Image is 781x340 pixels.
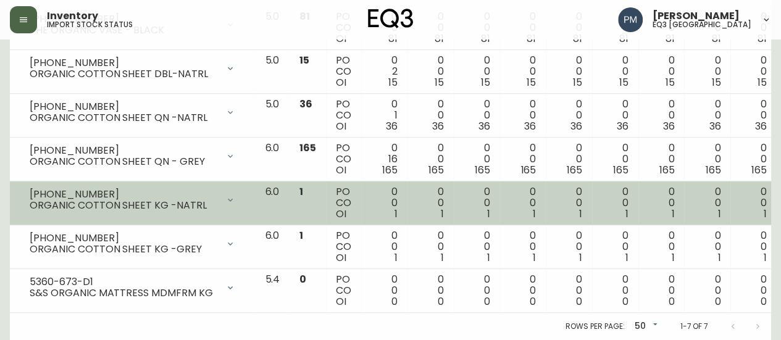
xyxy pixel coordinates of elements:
div: 0 0 [602,274,629,307]
div: [PHONE_NUMBER] [30,101,218,112]
div: 0 1 [371,99,398,132]
div: [PHONE_NUMBER] [30,189,218,200]
span: 1 [764,251,767,265]
span: 36 [299,97,312,111]
span: 165 [567,163,582,177]
span: 1 [395,251,398,265]
span: Inventory [47,11,98,21]
span: 1 [299,228,303,243]
div: 0 0 [694,143,720,176]
div: 0 0 [417,99,444,132]
span: 36 [663,119,675,133]
span: 36 [755,119,767,133]
div: 0 0 [602,99,629,132]
div: 0 0 [602,230,629,263]
div: PO CO [336,274,351,307]
div: 0 0 [371,230,398,263]
span: OI [336,294,346,309]
span: 1 [487,251,490,265]
div: 0 16 [371,143,398,176]
div: 0 0 [556,143,582,176]
div: 0 0 [509,230,536,263]
div: 0 0 [602,186,629,220]
span: 0 [483,294,490,309]
div: 0 0 [694,55,720,88]
span: [PERSON_NAME] [653,11,740,21]
div: 0 0 [648,99,675,132]
div: 0 0 [648,143,675,176]
div: 0 0 [602,55,629,88]
div: PO CO [336,99,351,132]
span: 0 [622,294,629,309]
span: 1 [579,207,582,221]
div: 0 0 [556,230,582,263]
span: 165 [475,163,490,177]
td: 5.0 [255,50,290,94]
span: 15 [299,53,309,67]
span: 36 [617,119,629,133]
span: 165 [751,163,767,177]
span: 36 [478,119,490,133]
div: 0 0 [694,99,720,132]
div: 0 0 [464,274,490,307]
span: 15 [758,75,767,89]
div: 0 0 [694,230,720,263]
span: 15 [435,75,444,89]
div: 0 0 [740,99,767,132]
span: 1 [533,207,536,221]
div: 0 0 [602,143,629,176]
td: 5.4 [255,269,290,313]
p: 1-7 of 7 [680,321,708,332]
div: 0 2 [371,55,398,88]
h5: eq3 [GEOGRAPHIC_DATA] [653,21,751,28]
div: 0 0 [509,143,536,176]
span: 1 [395,207,398,221]
span: 1 [299,185,303,199]
div: 0 0 [464,186,490,220]
div: [PHONE_NUMBER]ORGANIC COTTON SHEET QN -NATRL [20,99,245,126]
span: 15 [527,75,536,89]
div: [PHONE_NUMBER]ORGANIC COTTON SHEET KG -NATRL [20,186,245,214]
div: 0 0 [648,274,675,307]
div: 0 0 [464,99,490,132]
td: 5.0 [255,94,290,138]
span: 36 [709,119,720,133]
span: 1 [579,251,582,265]
div: 5360-673-D1 [30,276,218,288]
span: 1 [764,207,767,221]
div: 0 0 [740,274,767,307]
div: 0 0 [417,274,444,307]
div: 0 0 [464,55,490,88]
p: Rows per page: [566,321,624,332]
span: 1 [487,207,490,221]
div: ORGANIC COTTON SHEET DBL-NATRL [30,68,218,80]
div: S&S ORGANIC MATTRESS MDMFRM KG [30,288,218,299]
td: 6.0 [255,181,290,225]
div: ORGANIC COTTON SHEET KG -GREY [30,244,218,255]
span: 165 [382,163,398,177]
img: logo [368,9,414,28]
div: 0 0 [556,186,582,220]
span: 165 [428,163,444,177]
span: 0 [438,294,444,309]
span: 165 [613,163,629,177]
div: 0 0 [740,143,767,176]
div: [PHONE_NUMBER] [30,233,218,244]
span: 1 [625,251,629,265]
div: 0 0 [509,55,536,88]
span: 0 [576,294,582,309]
div: 0 0 [648,55,675,88]
span: 0 [669,294,675,309]
span: OI [336,163,346,177]
div: ORGANIC COTTON SHEET QN -NATRL [30,112,218,123]
div: [PHONE_NUMBER]ORGANIC COTTON SHEET KG -GREY [20,230,245,257]
div: 50 [629,317,660,337]
div: 0 0 [417,55,444,88]
span: 0 [391,294,398,309]
span: 1 [441,207,444,221]
span: 15 [388,75,398,89]
span: 165 [659,163,675,177]
div: 0 0 [417,230,444,263]
span: 15 [573,75,582,89]
span: 15 [619,75,629,89]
